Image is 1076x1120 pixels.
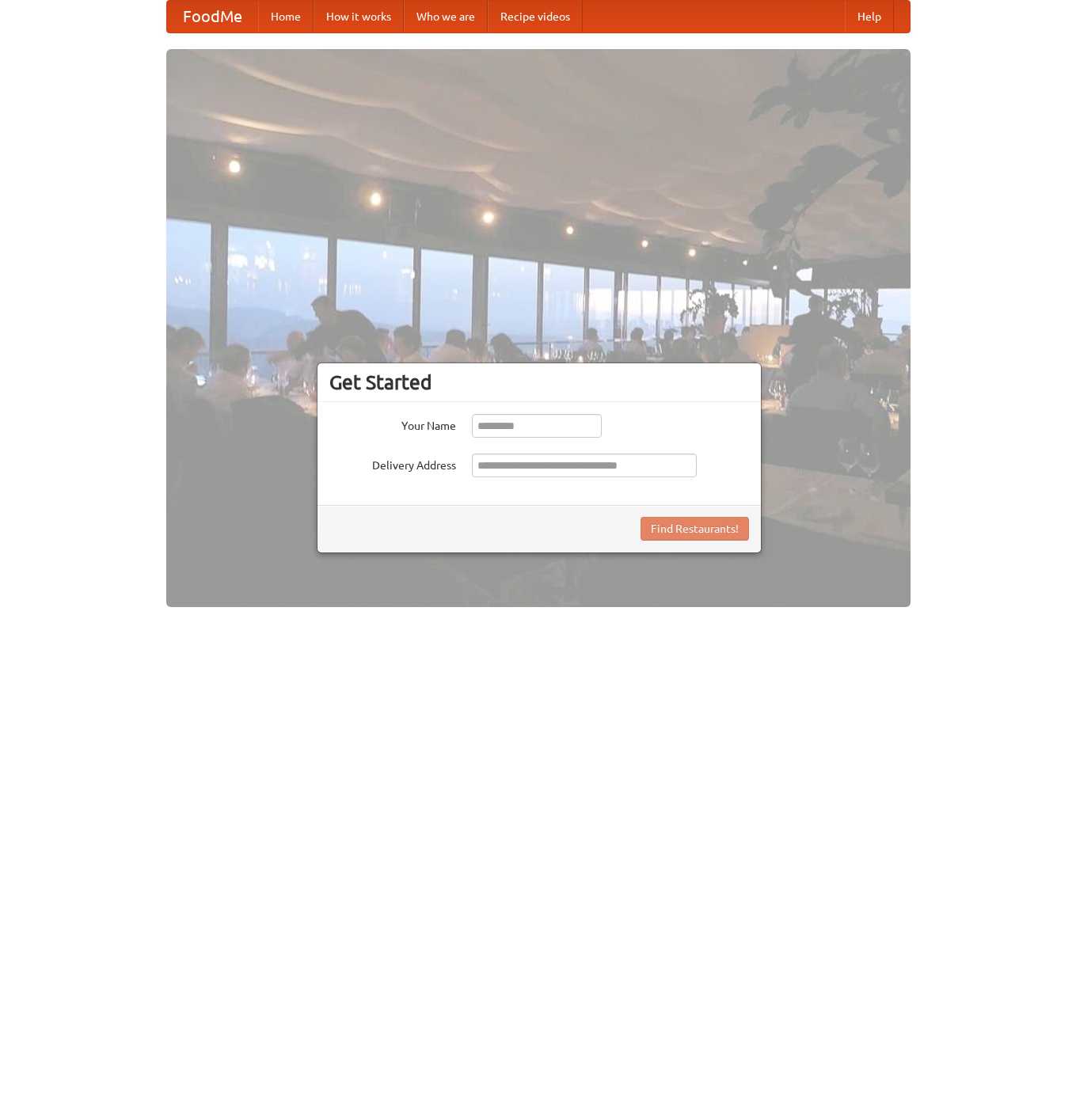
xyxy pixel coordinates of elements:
[314,1,404,32] a: How it works
[329,370,749,394] h3: Get Started
[329,454,456,473] label: Delivery Address
[845,1,894,32] a: Help
[167,1,258,32] a: FoodMe
[258,1,314,32] a: Home
[488,1,583,32] a: Recipe videos
[641,517,749,541] button: Find Restaurants!
[404,1,488,32] a: Who we are
[329,414,456,434] label: Your Name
